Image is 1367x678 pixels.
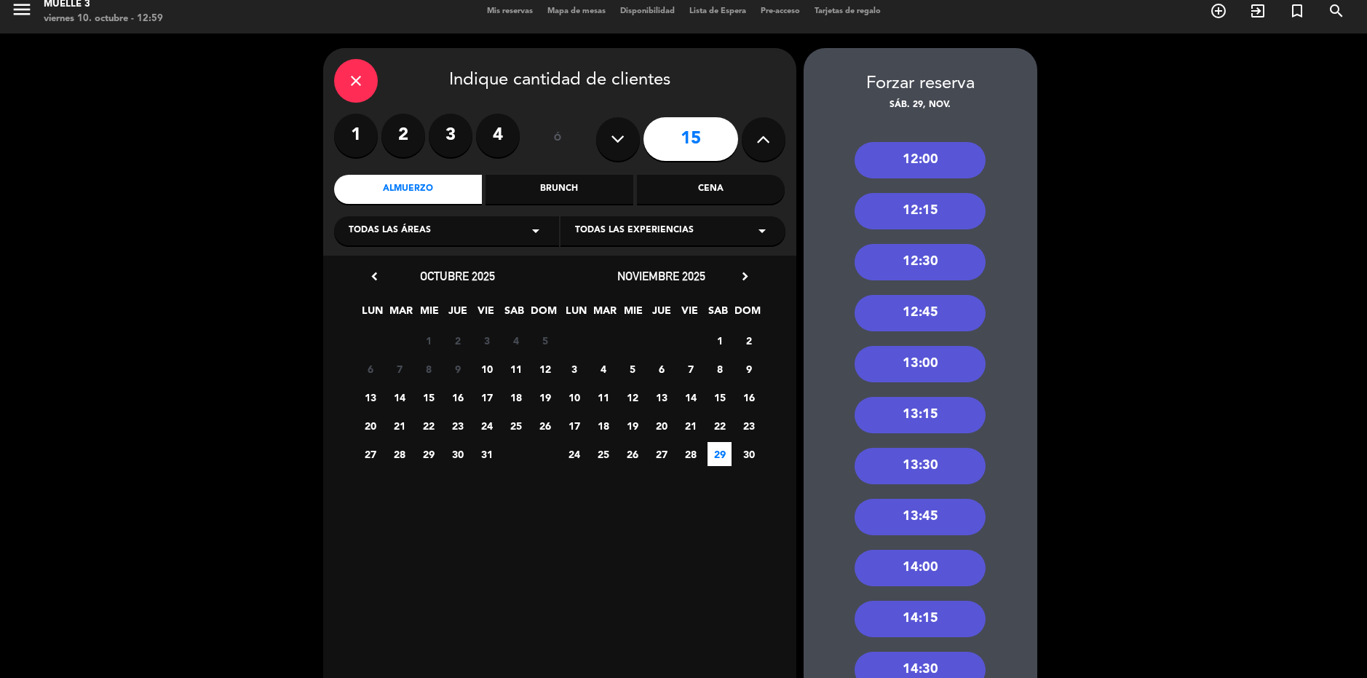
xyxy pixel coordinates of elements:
[540,7,613,15] span: Mapa de mesas
[855,499,986,535] div: 13:45
[420,269,495,283] span: octubre 2025
[381,114,425,157] label: 2
[678,442,702,466] span: 28
[855,601,986,637] div: 14:15
[649,357,673,381] span: 6
[682,7,753,15] span: Lista de Espera
[562,357,586,381] span: 3
[476,114,520,157] label: 4
[416,414,440,438] span: 22
[334,175,482,204] div: Almuerzo
[591,357,615,381] span: 4
[349,224,431,238] span: Todas las áreas
[445,328,469,352] span: 2
[534,114,582,165] div: ó
[334,59,785,103] div: Indique cantidad de clientes
[737,414,761,438] span: 23
[591,414,615,438] span: 18
[620,385,644,409] span: 12
[358,357,382,381] span: 6
[533,414,557,438] span: 26
[562,414,586,438] span: 17
[475,357,499,381] span: 10
[708,442,732,466] span: 29
[504,414,528,438] span: 25
[753,7,807,15] span: Pre-acceso
[1288,2,1306,20] i: turned_in_not
[678,302,702,326] span: VIE
[804,98,1037,113] div: sáb. 29, nov.
[533,357,557,381] span: 12
[429,114,472,157] label: 3
[387,385,411,409] span: 14
[637,175,785,204] div: Cena
[591,442,615,466] span: 25
[347,72,365,90] i: close
[387,357,411,381] span: 7
[593,302,617,326] span: MAR
[855,295,986,331] div: 12:45
[737,269,753,284] i: chevron_right
[504,385,528,409] span: 18
[502,302,526,326] span: SAB
[678,385,702,409] span: 14
[678,357,702,381] span: 7
[737,442,761,466] span: 30
[753,222,771,240] i: arrow_drop_down
[475,442,499,466] span: 31
[475,414,499,438] span: 24
[649,302,673,326] span: JUE
[708,357,732,381] span: 8
[649,414,673,438] span: 20
[708,385,732,409] span: 15
[360,302,384,326] span: LUN
[1328,2,1345,20] i: search
[678,414,702,438] span: 21
[533,328,557,352] span: 5
[416,442,440,466] span: 29
[417,302,441,326] span: MIE
[367,269,382,284] i: chevron_left
[620,357,644,381] span: 5
[621,302,645,326] span: MIE
[389,302,413,326] span: MAR
[855,142,986,178] div: 12:00
[475,328,499,352] span: 3
[486,175,633,204] div: Brunch
[1249,2,1267,20] i: exit_to_app
[416,385,440,409] span: 15
[334,114,378,157] label: 1
[613,7,682,15] span: Disponibilidad
[527,222,544,240] i: arrow_drop_down
[708,414,732,438] span: 22
[480,7,540,15] span: Mis reservas
[620,442,644,466] span: 26
[855,193,986,229] div: 12:15
[706,302,730,326] span: SAB
[737,357,761,381] span: 9
[649,385,673,409] span: 13
[445,414,469,438] span: 23
[474,302,498,326] span: VIE
[445,442,469,466] span: 30
[445,302,469,326] span: JUE
[737,328,761,352] span: 2
[564,302,588,326] span: LUN
[562,385,586,409] span: 10
[504,328,528,352] span: 4
[416,328,440,352] span: 1
[562,442,586,466] span: 24
[855,244,986,280] div: 12:30
[416,357,440,381] span: 8
[855,346,986,382] div: 13:00
[575,224,694,238] span: Todas las experiencias
[1210,2,1227,20] i: add_circle_outline
[617,269,705,283] span: noviembre 2025
[708,328,732,352] span: 1
[358,414,382,438] span: 20
[591,385,615,409] span: 11
[855,550,986,586] div: 14:00
[358,442,382,466] span: 27
[737,385,761,409] span: 16
[807,7,888,15] span: Tarjetas de regalo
